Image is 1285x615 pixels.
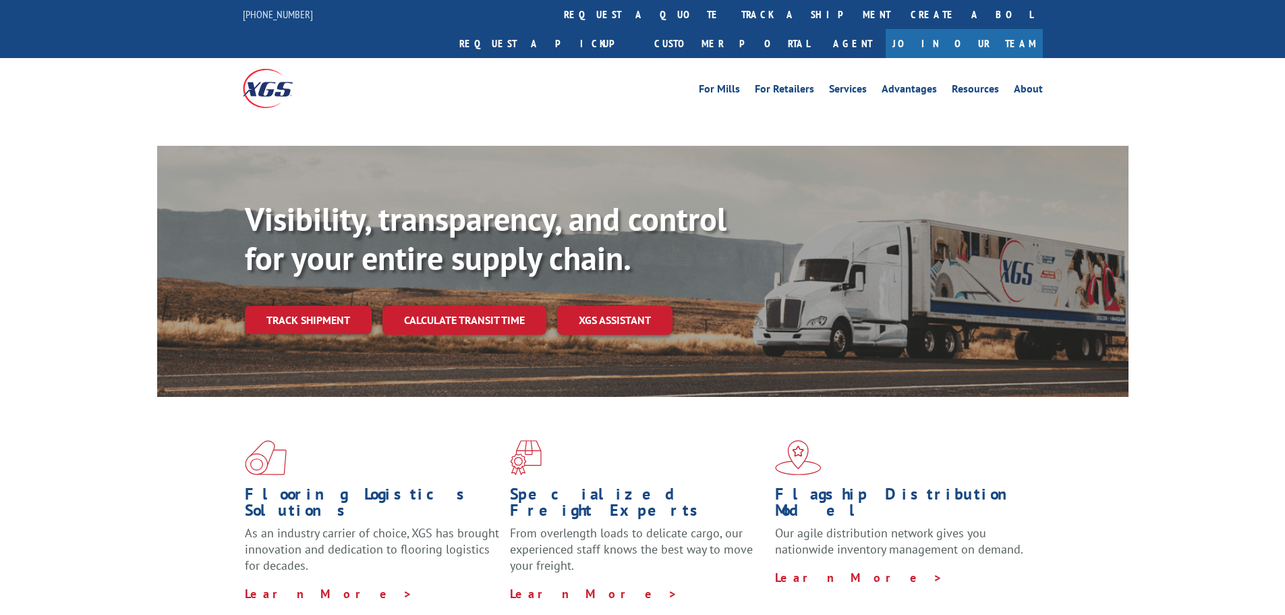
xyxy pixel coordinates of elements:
[699,84,740,99] a: For Mills
[829,84,867,99] a: Services
[886,29,1043,58] a: Join Our Team
[775,486,1030,525] h1: Flagship Distribution Model
[510,440,542,475] img: xgs-icon-focused-on-flooring-red
[775,440,822,475] img: xgs-icon-flagship-distribution-model-red
[952,84,999,99] a: Resources
[820,29,886,58] a: Agent
[449,29,644,58] a: Request a pickup
[245,440,287,475] img: xgs-icon-total-supply-chain-intelligence-red
[775,525,1023,557] span: Our agile distribution network gives you nationwide inventory management on demand.
[510,586,678,601] a: Learn More >
[1014,84,1043,99] a: About
[245,586,413,601] a: Learn More >
[510,486,765,525] h1: Specialized Freight Experts
[245,198,726,279] b: Visibility, transparency, and control for your entire supply chain.
[382,306,546,335] a: Calculate transit time
[755,84,814,99] a: For Retailers
[510,525,765,585] p: From overlength loads to delicate cargo, our experienced staff knows the best way to move your fr...
[557,306,673,335] a: XGS ASSISTANT
[245,486,500,525] h1: Flooring Logistics Solutions
[243,7,313,21] a: [PHONE_NUMBER]
[245,525,499,573] span: As an industry carrier of choice, XGS has brought innovation and dedication to flooring logistics...
[775,570,943,585] a: Learn More >
[644,29,820,58] a: Customer Portal
[882,84,937,99] a: Advantages
[245,306,372,334] a: Track shipment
